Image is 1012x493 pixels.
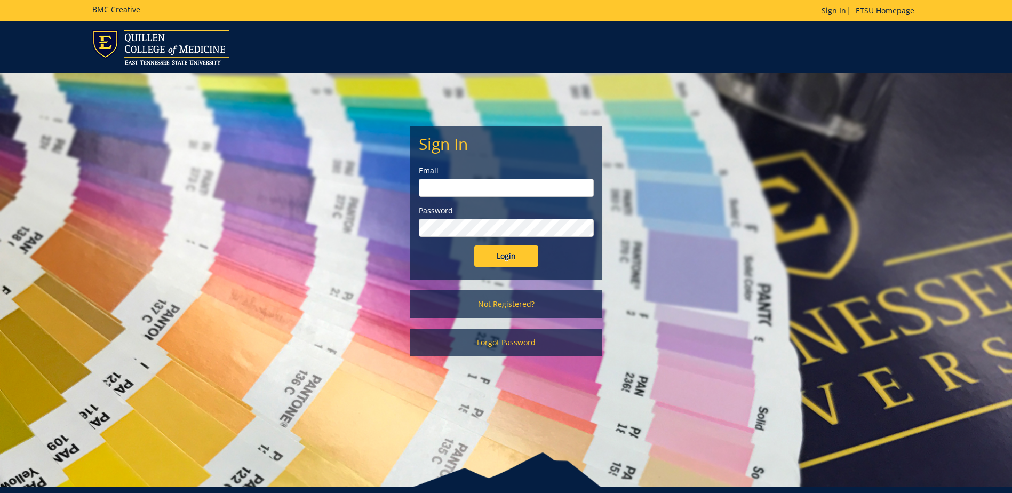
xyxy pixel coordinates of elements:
[419,205,594,216] label: Password
[410,329,602,356] a: Forgot Password
[822,5,846,15] a: Sign In
[419,165,594,176] label: Email
[850,5,920,15] a: ETSU Homepage
[474,245,538,267] input: Login
[419,135,594,153] h2: Sign In
[822,5,920,16] p: |
[92,30,229,65] img: ETSU logo
[410,290,602,318] a: Not Registered?
[92,5,140,13] h5: BMC Creative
